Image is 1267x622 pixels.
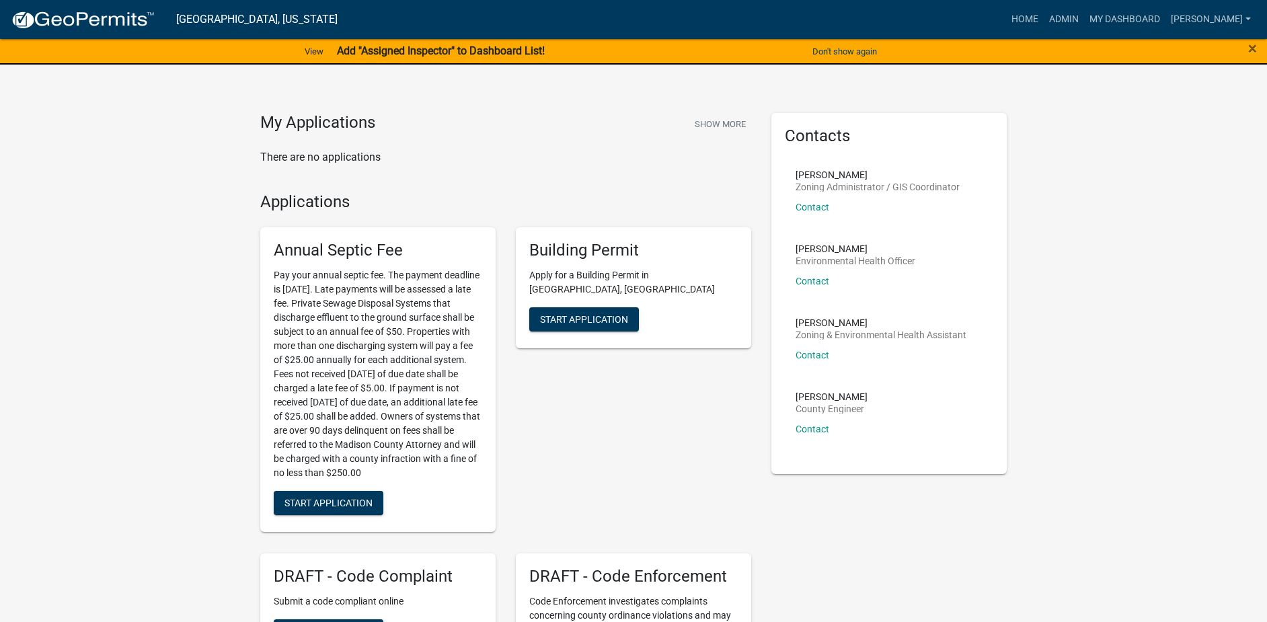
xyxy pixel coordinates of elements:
p: Submit a code compliant online [274,594,482,609]
a: Admin [1044,7,1084,32]
h4: Applications [260,192,751,212]
button: Don't show again [807,40,882,63]
p: [PERSON_NAME] [796,244,915,254]
h5: Contacts [785,126,993,146]
button: Start Application [529,307,639,332]
p: [PERSON_NAME] [796,392,868,401]
h5: DRAFT - Code Enforcement [529,567,738,586]
p: Environmental Health Officer [796,256,915,266]
p: County Engineer [796,404,868,414]
a: [GEOGRAPHIC_DATA], [US_STATE] [176,8,338,31]
a: [PERSON_NAME] [1165,7,1256,32]
h4: My Applications [260,113,375,133]
span: Start Application [284,498,373,508]
p: [PERSON_NAME] [796,318,966,327]
a: Contact [796,350,829,360]
a: Contact [796,276,829,286]
a: Contact [796,202,829,212]
h5: DRAFT - Code Complaint [274,567,482,586]
p: There are no applications [260,149,751,165]
p: Zoning & Environmental Health Assistant [796,330,966,340]
button: Close [1248,40,1257,56]
h5: Building Permit [529,241,738,260]
p: Zoning Administrator / GIS Coordinator [796,182,960,192]
strong: Add "Assigned Inspector" to Dashboard List! [337,44,545,57]
p: Apply for a Building Permit in [GEOGRAPHIC_DATA], [GEOGRAPHIC_DATA] [529,268,738,297]
h5: Annual Septic Fee [274,241,482,260]
span: × [1248,39,1257,58]
p: Pay your annual septic fee. The payment deadline is [DATE]. Late payments will be assessed a late... [274,268,482,480]
a: Contact [796,424,829,434]
a: My Dashboard [1084,7,1165,32]
span: Start Application [540,314,628,325]
button: Show More [689,113,751,135]
a: Home [1006,7,1044,32]
button: Start Application [274,491,383,515]
p: [PERSON_NAME] [796,170,960,180]
a: View [299,40,329,63]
